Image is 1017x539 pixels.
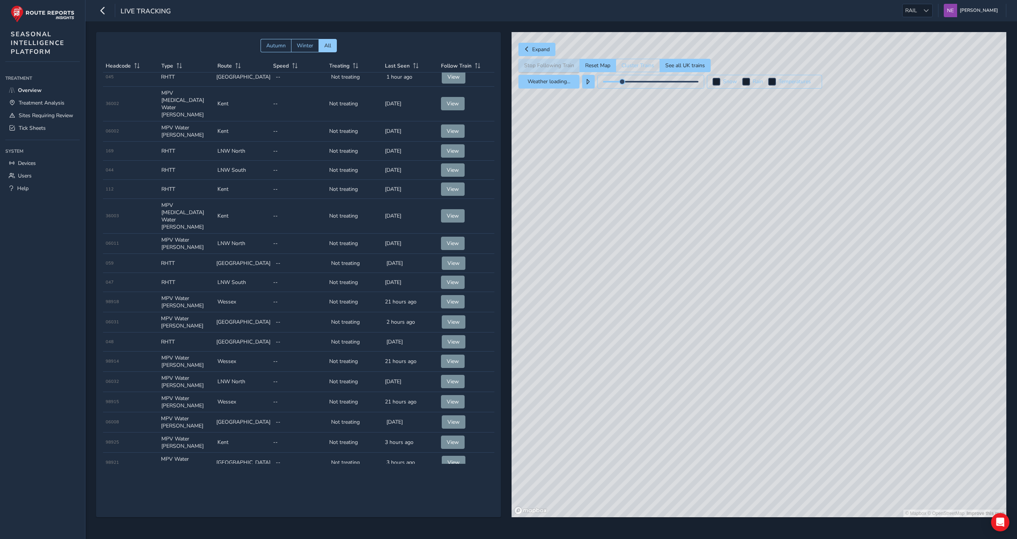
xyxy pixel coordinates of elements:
button: [PERSON_NAME] [944,4,1001,17]
td: -- [273,312,328,332]
span: View [447,279,459,286]
span: View [447,186,459,193]
a: Users [5,169,80,182]
td: LNW South [215,161,271,180]
td: [DATE] [382,199,438,234]
span: Last Seen [385,62,410,69]
span: Tick Sheets [19,124,46,132]
button: View [441,375,465,388]
span: 06032 [106,379,119,384]
td: Not treating [327,121,383,142]
button: All [319,39,337,52]
button: View [441,97,465,110]
div: Open Intercom Messenger [991,513,1009,531]
span: 044 [106,167,114,173]
td: Not treating [327,199,383,234]
div: System [5,145,80,157]
button: View [441,295,465,308]
td: -- [273,68,328,87]
span: Autumn [266,42,286,49]
span: 98918 [106,299,119,305]
span: Sites Requiring Review [19,112,73,119]
td: [DATE] [384,332,439,352]
button: View [441,395,465,408]
span: View [447,358,459,365]
td: [DATE] [382,121,438,142]
label: Temperatures [779,79,811,84]
td: -- [273,453,328,473]
td: MPV Water [PERSON_NAME] [159,234,215,254]
span: Type [161,62,173,69]
span: SEASONAL INTELLIGENCE PLATFORM [11,30,64,56]
span: 36003 [106,213,119,219]
span: 047 [106,279,114,285]
button: Reset Map [579,59,616,72]
button: View [441,209,465,223]
button: Weather loading... [518,75,579,89]
td: -- [270,292,327,312]
button: View [441,355,465,368]
span: Users [18,172,32,179]
td: MPV [MEDICAL_DATA] Water [PERSON_NAME] [159,199,215,234]
td: MPV Water [PERSON_NAME] [159,392,215,412]
td: [DATE] [382,87,438,121]
button: Cluster Trains [616,59,660,72]
td: 3 hours ago [384,453,439,473]
button: View [442,335,465,349]
td: Not treating [328,412,384,432]
span: View [447,100,459,107]
td: Not treating [327,180,383,199]
button: View [441,182,465,196]
span: 06002 [106,128,119,134]
span: 06008 [106,419,119,425]
td: RHTT [159,180,215,199]
td: Not treating [328,312,384,332]
td: 21 hours ago [382,352,438,372]
td: 2 hours ago [384,312,439,332]
span: Treating [329,62,349,69]
td: LNW North [215,372,271,392]
span: 06011 [106,240,119,246]
td: Not treating [327,292,383,312]
td: -- [270,199,327,234]
span: View [447,318,460,326]
td: MPV Water [PERSON_NAME] [159,352,215,372]
img: diamond-layout [944,4,957,17]
td: -- [273,332,328,352]
td: RHTT [159,142,215,161]
td: [DATE] [382,273,438,292]
td: MPV Water [PERSON_NAME] [159,372,215,392]
td: [GEOGRAPHIC_DATA] [214,312,273,332]
td: Not treating [328,254,384,273]
a: Treatment Analysis [5,97,80,109]
label: Snow [723,79,737,84]
td: -- [273,254,328,273]
td: -- [270,372,327,392]
span: 98915 [106,399,119,405]
span: Follow Train [441,62,471,69]
td: 21 hours ago [382,392,438,412]
button: View [442,315,465,329]
td: Kent [215,199,271,234]
a: Overview [5,84,80,97]
td: [GEOGRAPHIC_DATA] [214,254,273,273]
span: Devices [18,160,36,167]
span: 059 [106,260,114,266]
span: [PERSON_NAME] [960,4,998,17]
a: Tick Sheets [5,122,80,134]
td: RHTT [158,68,214,87]
td: MPV [MEDICAL_DATA] Water [PERSON_NAME] [159,87,215,121]
button: View [441,144,465,158]
span: Winter [297,42,313,49]
td: -- [270,87,327,121]
td: RHTT [158,254,214,273]
td: 1 hour ago [384,68,439,87]
span: View [447,212,459,219]
label: Rain [753,79,763,84]
span: View [447,439,459,446]
td: -- [273,412,328,432]
span: 98914 [106,358,119,364]
button: View [441,237,465,250]
button: See all UK trains [660,59,711,72]
span: View [447,166,459,174]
